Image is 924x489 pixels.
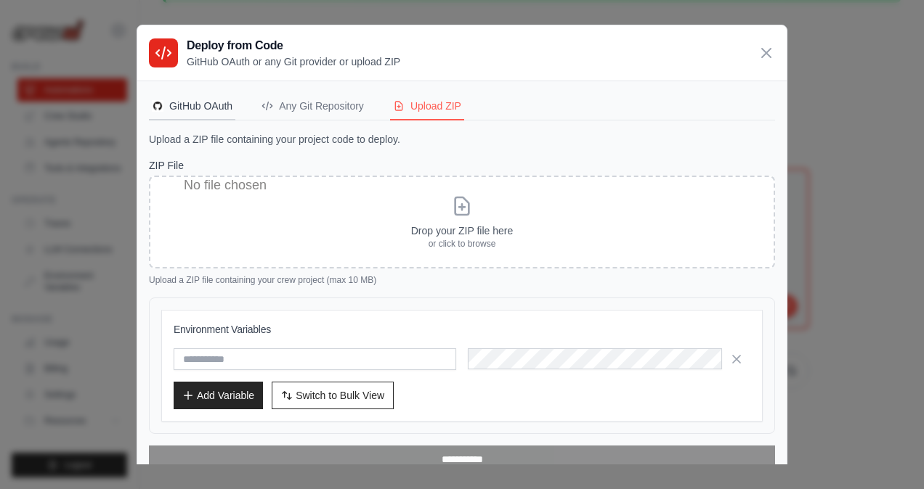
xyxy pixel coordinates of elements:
[152,100,163,112] img: GitHub
[149,93,775,120] nav: Deployment Source
[149,132,775,147] p: Upload a ZIP file containing your project code to deploy.
[259,93,367,120] button: Any Git Repository
[851,419,924,489] iframe: Chat Widget
[187,37,400,54] h3: Deploy from Code
[262,99,364,113] div: Any Git Repository
[174,382,263,409] button: Add Variable
[149,93,235,120] button: GitHubGitHub OAuth
[272,382,394,409] button: Switch to Bulk View
[390,93,464,120] button: Upload ZIP
[393,99,461,113] div: Upload ZIP
[149,274,775,286] p: Upload a ZIP file containing your crew project (max 10 MB)
[296,388,384,403] span: Switch to Bulk View
[174,322,750,337] h3: Environment Variables
[187,54,400,69] p: GitHub OAuth or any Git provider or upload ZIP
[152,99,232,113] div: GitHub OAuth
[149,158,775,173] label: ZIP File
